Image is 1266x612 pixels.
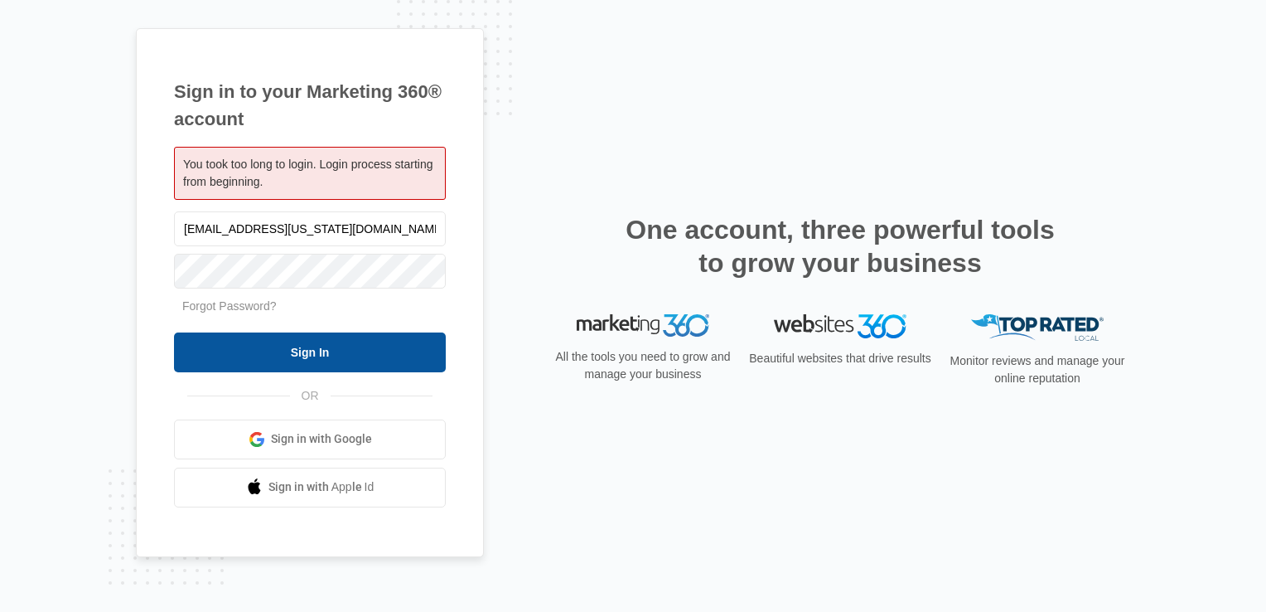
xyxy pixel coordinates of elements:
span: You took too long to login. Login process starting from beginning. [183,158,432,188]
h2: One account, three powerful tools to grow your business [621,213,1060,279]
input: Email [174,211,446,246]
img: Marketing 360 [577,314,709,338]
a: Sign in with Google [174,420,446,459]
img: Top Rated Local [971,314,1104,342]
span: Sign in with Apple Id [268,478,374,496]
p: Beautiful websites that drive results [747,350,933,367]
a: Sign in with Apple Id [174,468,446,508]
p: All the tools you need to grow and manage your business [550,348,736,383]
span: OR [290,387,331,405]
img: Websites 360 [774,314,906,338]
a: Forgot Password? [182,299,277,313]
span: Sign in with Google [271,430,372,448]
h1: Sign in to your Marketing 360® account [174,78,446,133]
p: Monitor reviews and manage your online reputation [945,352,1130,387]
input: Sign In [174,333,446,372]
